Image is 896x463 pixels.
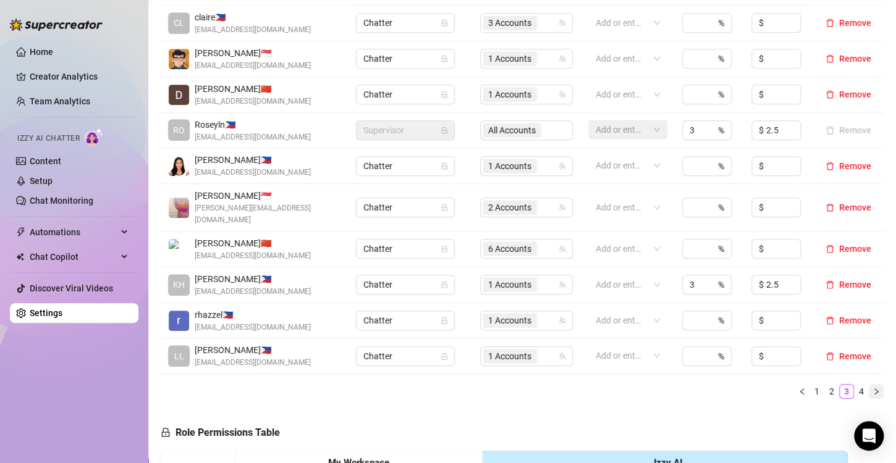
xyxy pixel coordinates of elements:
a: Content [30,156,61,166]
a: 1 [810,385,824,398]
span: Remove [839,161,871,171]
img: rhazzel [169,311,189,331]
span: [PERSON_NAME] 🇨🇳 [195,82,311,96]
span: team [559,352,566,360]
button: Remove [821,277,876,292]
span: 1 Accounts [488,88,531,101]
span: Chatter [363,240,447,258]
span: lock [441,91,448,98]
span: delete [826,90,834,99]
span: Supervisor [363,121,447,140]
span: delete [826,162,834,170]
button: Remove [821,159,876,173]
span: team [559,204,566,211]
span: lock [441,317,448,324]
span: delete [826,19,834,27]
button: left [795,384,809,399]
span: lock [441,162,448,170]
span: [PERSON_NAME] 🇸🇬 [195,189,341,202]
span: [EMAIL_ADDRESS][DOMAIN_NAME] [195,24,311,36]
span: Remove [839,315,871,325]
img: AI Chatter [85,128,104,146]
span: [PERSON_NAME] 🇵🇭 [195,153,311,167]
span: LL [174,349,184,363]
li: 3 [839,384,854,399]
img: Dane Elle [169,85,189,105]
button: Remove [821,123,876,138]
span: 1 Accounts [483,159,537,173]
img: Keala Jam Cerbas [169,156,189,176]
span: 1 Accounts [488,159,531,173]
span: right [873,388,880,395]
span: lock [161,427,171,437]
span: lock [441,281,448,288]
span: [PERSON_NAME] 🇨🇳 [195,236,311,250]
span: [PERSON_NAME] 🇸🇬 [195,46,311,60]
img: Shahani Villareal [169,198,189,218]
button: Remove [821,313,876,328]
span: [EMAIL_ADDRESS][DOMAIN_NAME] [195,250,311,262]
a: 3 [840,385,853,398]
span: [EMAIL_ADDRESS][DOMAIN_NAME] [195,96,311,107]
a: Creator Analytics [30,67,129,86]
img: Chat Copilot [16,252,24,261]
span: Remove [839,244,871,254]
span: [PERSON_NAME] 🇵🇭 [195,272,311,286]
span: 1 Accounts [483,51,537,66]
span: [EMAIL_ADDRESS][DOMAIN_NAME] [195,357,311,369]
span: [EMAIL_ADDRESS][DOMAIN_NAME] [195,286,311,298]
span: [PERSON_NAME][EMAIL_ADDRESS][DOMAIN_NAME] [195,202,341,226]
span: Automations [30,222,117,242]
span: team [559,317,566,324]
span: team [559,91,566,98]
span: Remove [839,280,871,290]
a: Team Analytics [30,96,90,106]
span: Izzy AI Chatter [17,133,80,144]
a: Chat Monitoring [30,196,93,206]
span: 2 Accounts [488,201,531,214]
span: [EMAIL_ADDRESS][DOMAIN_NAME] [195,60,311,72]
span: lock [441,352,448,360]
span: 1 Accounts [483,277,537,292]
span: team [559,162,566,170]
span: delete [826,280,834,289]
button: Remove [821,349,876,364]
button: right [869,384,884,399]
span: team [559,281,566,288]
span: Chatter [363,347,447,365]
span: 3 Accounts [488,16,531,30]
a: Home [30,47,53,57]
span: 2 Accounts [483,200,537,215]
span: Chatter [363,49,447,68]
span: 1 Accounts [483,313,537,328]
img: logo-BBDzfeDw.svg [10,19,103,31]
span: 1 Accounts [488,349,531,363]
button: Remove [821,241,876,256]
span: [EMAIL_ADDRESS][DOMAIN_NAME] [195,131,311,143]
span: Chat Copilot [30,247,117,267]
span: 3 Accounts [483,15,537,30]
span: Remove [839,351,871,361]
span: Remove [839,54,871,64]
span: delete [826,244,834,253]
span: 1 Accounts [488,314,531,327]
span: [EMAIL_ADDRESS][DOMAIN_NAME] [195,322,311,333]
img: conan bez [169,49,189,69]
span: Remove [839,18,871,28]
span: 1 Accounts [488,52,531,65]
li: 2 [824,384,839,399]
span: CL [174,16,184,30]
span: delete [826,54,834,63]
span: 6 Accounts [488,242,531,256]
span: 1 Accounts [483,349,537,364]
span: lock [441,204,448,211]
span: team [559,245,566,252]
li: Next Page [869,384,884,399]
span: 6 Accounts [483,241,537,256]
a: Settings [30,308,62,318]
span: 1 Accounts [483,87,537,102]
li: Previous Page [795,384,809,399]
span: team [559,55,566,62]
span: Chatter [363,198,447,217]
span: [PERSON_NAME] 🇵🇭 [195,343,311,357]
